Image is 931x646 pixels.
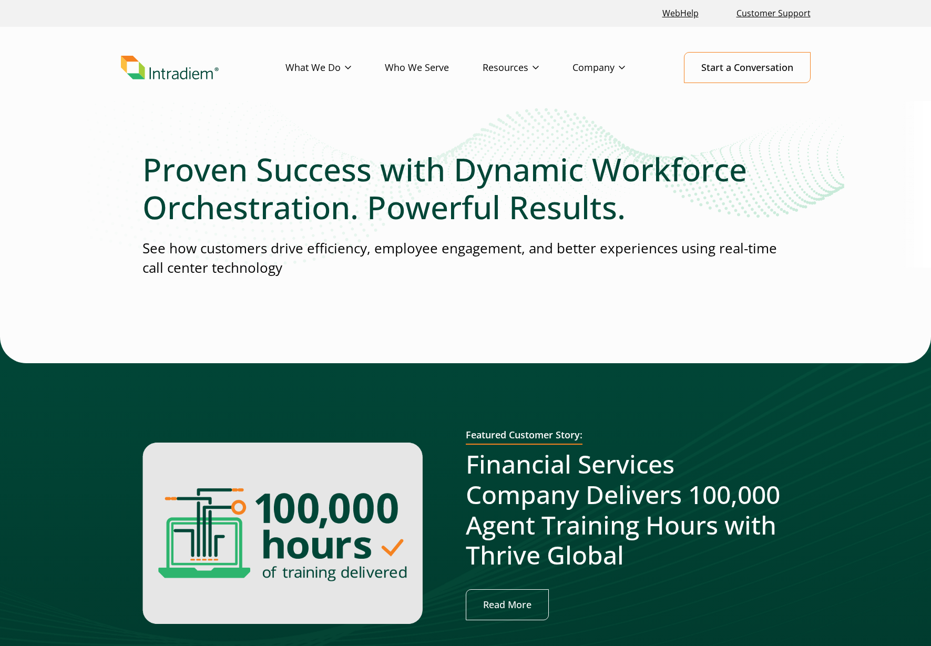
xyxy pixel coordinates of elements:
[684,52,811,83] a: Start a Conversation
[121,56,285,80] a: Link to homepage of Intradiem
[572,53,659,83] a: Company
[466,429,582,445] h2: Featured Customer Story:
[658,2,703,25] a: Link opens in a new window
[142,239,789,278] p: See how customers drive efficiency, employee engagement, and better experiences using real-time c...
[732,2,815,25] a: Customer Support
[466,589,549,620] a: Read More
[121,56,219,80] img: Intradiem
[285,53,385,83] a: What We Do
[483,53,572,83] a: Resources
[466,449,789,570] h2: Financial Services Company Delivers 100,000 Agent Training Hours with Thrive Global
[142,150,789,226] h1: Proven Success with Dynamic Workforce Orchestration. Powerful Results.
[385,53,483,83] a: Who We Serve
